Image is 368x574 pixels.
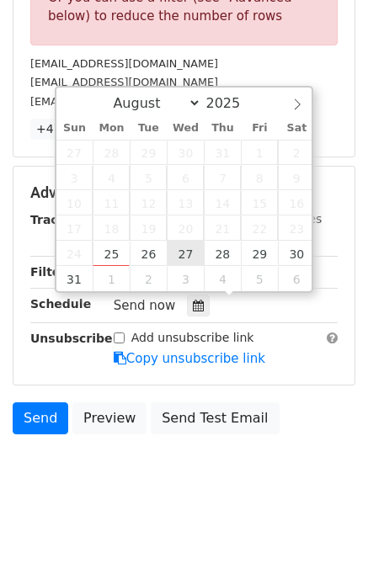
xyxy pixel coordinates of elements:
[204,140,241,165] span: July 31, 2025
[130,190,167,215] span: August 12, 2025
[278,190,315,215] span: August 16, 2025
[130,123,167,134] span: Tue
[56,241,93,266] span: August 24, 2025
[241,241,278,266] span: August 29, 2025
[30,119,101,140] a: +47 more
[151,402,279,434] a: Send Test Email
[30,265,73,279] strong: Filters
[30,213,87,226] strong: Tracking
[114,298,176,313] span: Send now
[130,215,167,241] span: August 19, 2025
[204,123,241,134] span: Thu
[278,165,315,190] span: August 9, 2025
[204,215,241,241] span: August 21, 2025
[167,140,204,165] span: July 30, 2025
[30,183,338,202] h5: Advanced
[167,123,204,134] span: Wed
[56,140,93,165] span: July 27, 2025
[93,215,130,241] span: August 18, 2025
[241,215,278,241] span: August 22, 2025
[30,332,113,345] strong: Unsubscribe
[167,266,204,291] span: September 3, 2025
[241,266,278,291] span: September 5, 2025
[30,76,218,88] small: [EMAIL_ADDRESS][DOMAIN_NAME]
[167,215,204,241] span: August 20, 2025
[278,123,315,134] span: Sat
[278,215,315,241] span: August 23, 2025
[204,190,241,215] span: August 14, 2025
[167,165,204,190] span: August 6, 2025
[56,165,93,190] span: August 3, 2025
[204,266,241,291] span: September 4, 2025
[93,266,130,291] span: September 1, 2025
[93,190,130,215] span: August 11, 2025
[93,140,130,165] span: July 28, 2025
[93,123,130,134] span: Mon
[241,190,278,215] span: August 15, 2025
[30,95,218,108] small: [EMAIL_ADDRESS][DOMAIN_NAME]
[201,95,262,111] input: Year
[278,266,315,291] span: September 6, 2025
[278,241,315,266] span: August 30, 2025
[131,329,254,347] label: Add unsubscribe link
[93,165,130,190] span: August 4, 2025
[114,351,265,366] a: Copy unsubscribe link
[56,266,93,291] span: August 31, 2025
[72,402,147,434] a: Preview
[13,402,68,434] a: Send
[130,165,167,190] span: August 5, 2025
[167,190,204,215] span: August 13, 2025
[241,123,278,134] span: Fri
[30,297,91,311] strong: Schedule
[30,57,218,70] small: [EMAIL_ADDRESS][DOMAIN_NAME]
[56,123,93,134] span: Sun
[56,190,93,215] span: August 10, 2025
[167,241,204,266] span: August 27, 2025
[130,266,167,291] span: September 2, 2025
[278,140,315,165] span: August 2, 2025
[130,241,167,266] span: August 26, 2025
[204,165,241,190] span: August 7, 2025
[56,215,93,241] span: August 17, 2025
[130,140,167,165] span: July 29, 2025
[241,165,278,190] span: August 8, 2025
[284,493,368,574] iframe: Chat Widget
[204,241,241,266] span: August 28, 2025
[93,241,130,266] span: August 25, 2025
[241,140,278,165] span: August 1, 2025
